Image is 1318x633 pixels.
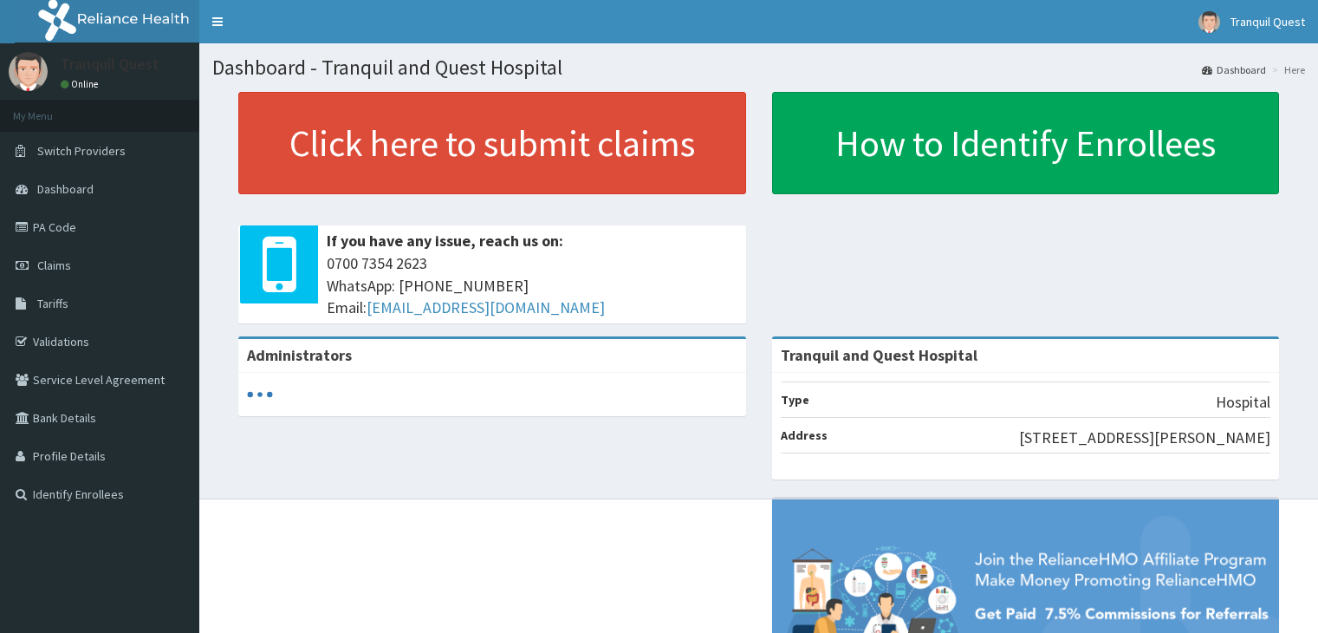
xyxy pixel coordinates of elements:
h1: Dashboard - Tranquil and Quest Hospital [212,56,1305,79]
b: Address [781,427,828,443]
li: Here [1268,62,1305,77]
span: Claims [37,258,71,273]
span: Switch Providers [37,143,126,159]
span: 0700 7354 2623 WhatsApp: [PHONE_NUMBER] Email: [327,252,737,319]
b: Administrators [247,345,352,365]
a: Click here to submit claims [238,92,746,194]
b: If you have any issue, reach us on: [327,231,563,251]
img: User Image [9,52,48,91]
strong: Tranquil and Quest Hospital [781,345,977,365]
b: Type [781,392,809,408]
p: Hospital [1216,391,1270,414]
img: User Image [1198,11,1220,33]
a: How to Identify Enrollees [772,92,1280,194]
svg: audio-loading [247,382,273,408]
span: Dashboard [37,181,94,197]
span: Tranquil Quest [1230,14,1305,29]
p: [STREET_ADDRESS][PERSON_NAME] [1019,427,1270,449]
span: Tariffs [37,296,68,311]
p: Tranquil Quest [61,56,159,72]
a: Dashboard [1202,62,1266,77]
a: [EMAIL_ADDRESS][DOMAIN_NAME] [367,297,605,317]
a: Online [61,78,102,90]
